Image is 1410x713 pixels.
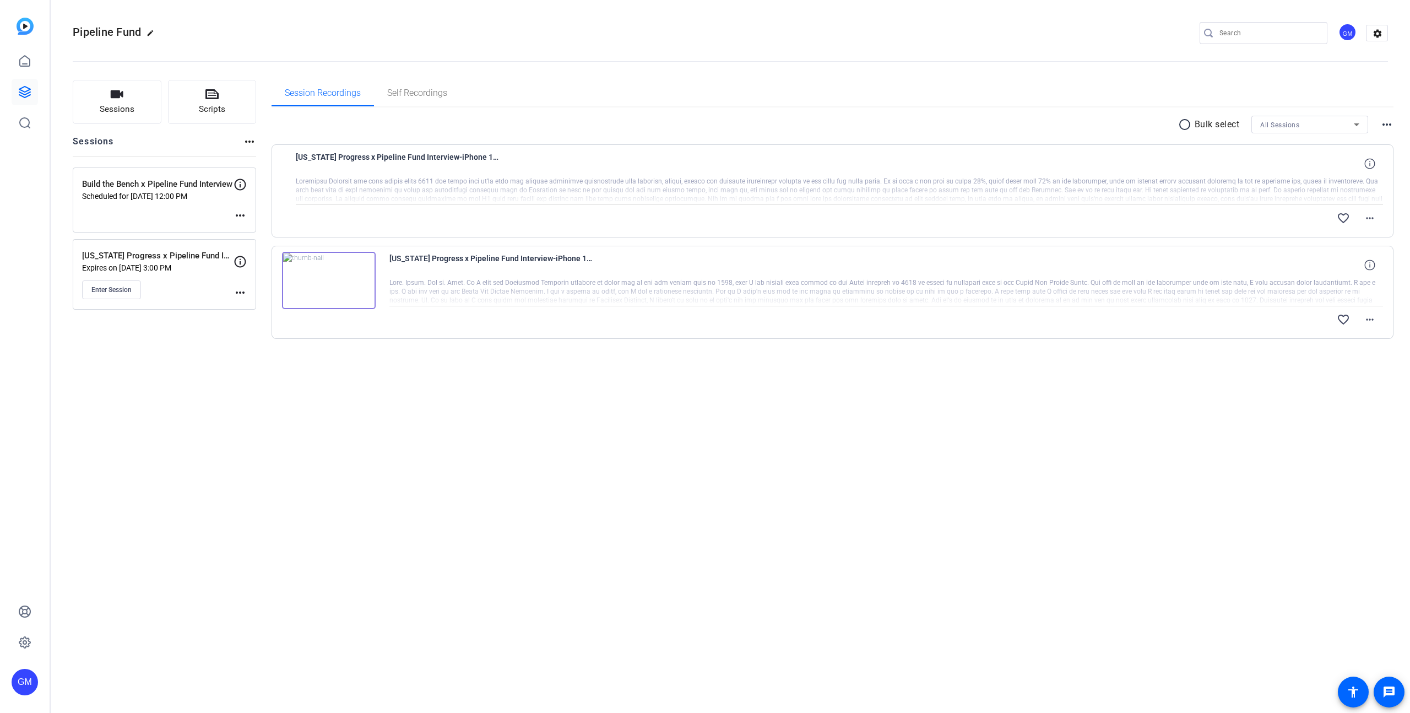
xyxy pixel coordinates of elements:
[1363,313,1376,326] mat-icon: more_horiz
[285,89,361,98] span: Session Recordings
[387,89,447,98] span: Self Recordings
[1195,118,1240,131] p: Bulk select
[1337,313,1350,326] mat-icon: favorite_border
[1347,685,1360,699] mat-icon: accessibility
[82,250,234,262] p: [US_STATE] Progress x Pipeline Fund Interview
[234,209,247,222] mat-icon: more_horiz
[147,29,160,42] mat-icon: edit
[389,252,593,278] span: [US_STATE] Progress x Pipeline Fund Interview-iPhone 16 Pro-2025-08-20-15-01-14-446-0
[12,669,38,695] div: GM
[73,80,161,124] button: Sessions
[73,135,114,156] h2: Sessions
[17,18,34,35] img: blue-gradient.svg
[234,286,247,299] mat-icon: more_horiz
[1338,23,1358,42] ngx-avatar: Germain McCarthy
[1382,685,1396,699] mat-icon: message
[1366,25,1389,42] mat-icon: settings
[73,25,141,39] span: Pipeline Fund
[1260,121,1299,129] span: All Sessions
[282,252,376,309] img: thumb-nail
[82,192,234,201] p: Scheduled for [DATE] 12:00 PM
[82,178,234,191] p: Build the Bench x Pipeline Fund Interview
[199,103,225,116] span: Scripts
[1178,118,1195,131] mat-icon: radio_button_unchecked
[82,263,234,272] p: Expires on [DATE] 3:00 PM
[1338,23,1357,41] div: GM
[1380,118,1393,131] mat-icon: more_horiz
[1337,212,1350,225] mat-icon: favorite_border
[296,150,500,177] span: [US_STATE] Progress x Pipeline Fund Interview-iPhone 16 Pro-2025-08-20-15-05-46-887-0
[91,285,132,294] span: Enter Session
[243,135,256,148] mat-icon: more_horiz
[1363,212,1376,225] mat-icon: more_horiz
[1219,26,1319,40] input: Search
[82,280,141,299] button: Enter Session
[100,103,134,116] span: Sessions
[168,80,257,124] button: Scripts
